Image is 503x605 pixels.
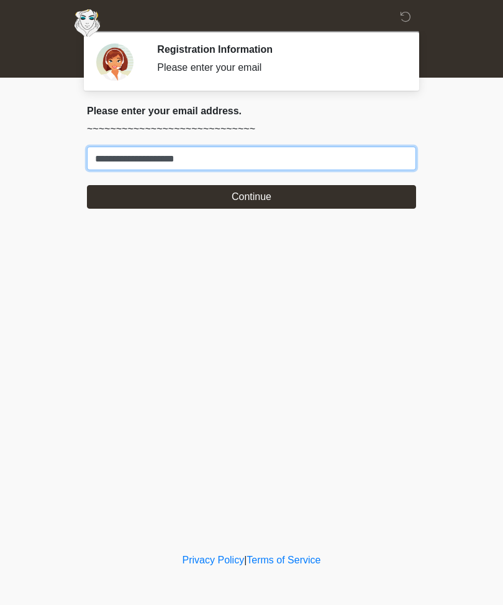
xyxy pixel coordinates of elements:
[183,555,245,565] a: Privacy Policy
[96,43,134,81] img: Agent Avatar
[87,122,416,137] p: ~~~~~~~~~~~~~~~~~~~~~~~~~~~~~
[87,185,416,209] button: Continue
[157,60,397,75] div: Please enter your email
[244,555,247,565] a: |
[87,105,416,117] h2: Please enter your email address.
[75,9,100,37] img: Aesthetically Yours Wellness Spa Logo
[247,555,320,565] a: Terms of Service
[157,43,397,55] h2: Registration Information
